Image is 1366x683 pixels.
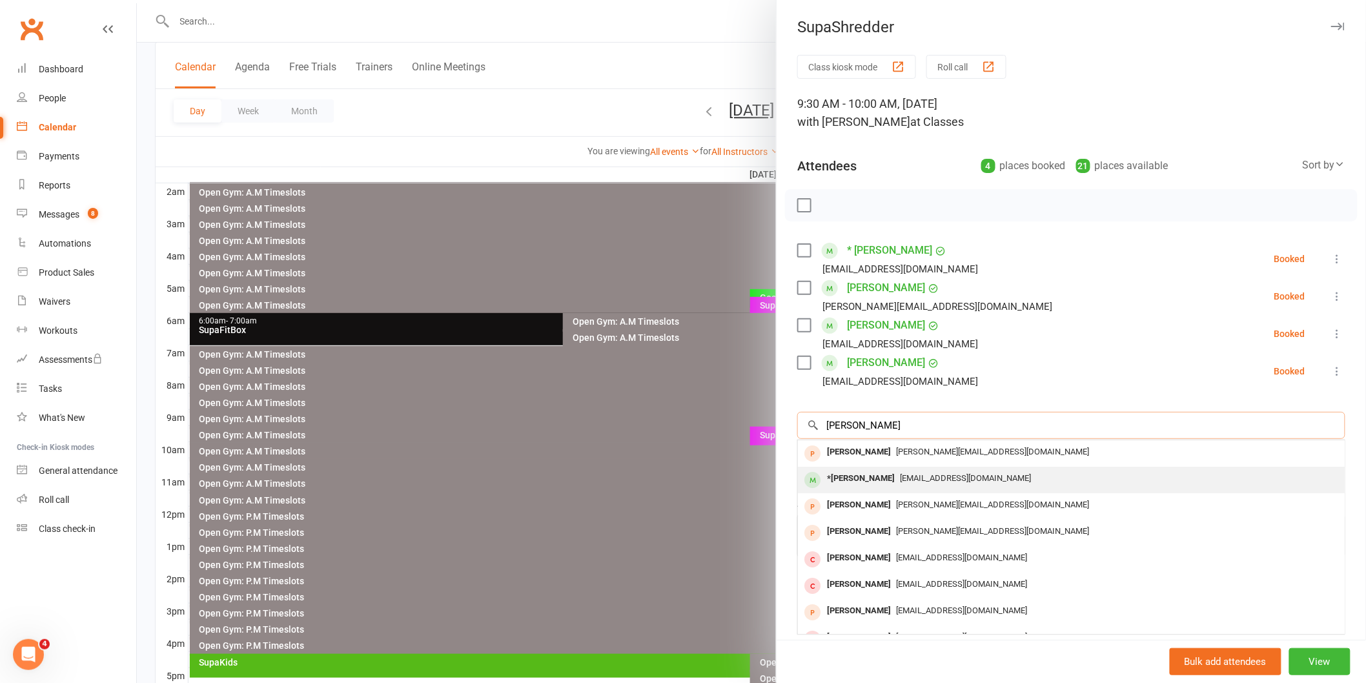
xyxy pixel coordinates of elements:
div: member [804,551,821,567]
div: *[PERSON_NAME] [822,469,900,488]
span: [EMAIL_ADDRESS][DOMAIN_NAME] [896,606,1027,615]
div: [EMAIL_ADDRESS][DOMAIN_NAME] [822,336,978,352]
div: Assessments [39,354,103,365]
div: [PERSON_NAME] [822,443,896,462]
button: Roll call [926,55,1006,79]
div: Booked [1274,292,1305,301]
a: Payments [17,142,136,171]
span: [EMAIL_ADDRESS][DOMAIN_NAME] [896,632,1027,642]
a: Product Sales [17,258,136,287]
a: Automations [17,229,136,258]
div: Product Sales [39,267,94,278]
div: [EMAIL_ADDRESS][DOMAIN_NAME] [822,373,978,390]
div: prospect [804,604,821,620]
a: Calendar [17,113,136,142]
a: * [PERSON_NAME] [847,240,932,261]
div: Class check-in [39,524,96,534]
a: What's New [17,403,136,433]
div: Roll call [39,494,69,505]
a: Reports [17,171,136,200]
div: [EMAIL_ADDRESS][DOMAIN_NAME] [822,261,978,278]
a: General attendance kiosk mode [17,456,136,485]
span: [PERSON_NAME][EMAIL_ADDRESS][DOMAIN_NAME] [896,526,1089,536]
span: 4 [39,639,50,649]
div: SupaShredder [777,18,1366,36]
div: places available [1076,157,1168,175]
div: Tasks [39,383,62,394]
div: Dashboard [39,64,83,74]
a: Class kiosk mode [17,515,136,544]
div: Automations [39,238,91,249]
div: member [804,631,821,647]
div: Workouts [39,325,77,336]
span: [EMAIL_ADDRESS][DOMAIN_NAME] [896,579,1027,589]
div: 21 [1076,159,1090,173]
div: member [804,472,821,488]
span: [EMAIL_ADDRESS][DOMAIN_NAME] [896,553,1027,562]
div: places booked [981,157,1066,175]
div: [PERSON_NAME][EMAIL_ADDRESS][DOMAIN_NAME] [822,298,1052,315]
span: with [PERSON_NAME] [797,115,910,128]
div: Calendar [39,122,76,132]
a: [PERSON_NAME] [847,278,925,298]
div: prospect [804,525,821,541]
div: What's New [39,413,85,423]
a: Tasks [17,374,136,403]
div: People [39,93,66,103]
span: at Classes [910,115,964,128]
div: 4 [981,159,995,173]
div: Booked [1274,254,1305,263]
div: [PERSON_NAME] [822,602,896,620]
button: Class kiosk mode [797,55,916,79]
button: Bulk add attendees [1170,648,1281,675]
input: Search to add attendees [797,412,1345,439]
div: Attendees [797,157,857,175]
div: Booked [1274,329,1305,338]
a: Dashboard [17,55,136,84]
span: [PERSON_NAME][EMAIL_ADDRESS][DOMAIN_NAME] [896,500,1089,509]
div: [PERSON_NAME] [822,522,896,541]
div: member [804,578,821,594]
a: Roll call [17,485,136,515]
div: Waivers [39,296,70,307]
div: Messages [39,209,79,219]
a: Clubworx [15,13,48,45]
button: View [1289,648,1351,675]
div: Reports [39,180,70,190]
span: 8 [88,208,98,219]
a: [PERSON_NAME] [847,352,925,373]
div: Sort by [1303,157,1345,174]
span: [EMAIL_ADDRESS][DOMAIN_NAME] [900,473,1031,483]
span: [PERSON_NAME][EMAIL_ADDRESS][DOMAIN_NAME] [896,447,1089,456]
a: Messages 8 [17,200,136,229]
div: [PERSON_NAME] [822,628,896,647]
div: General attendance [39,465,117,476]
div: 9:30 AM - 10:00 AM, [DATE] [797,95,1345,131]
div: prospect [804,498,821,515]
div: [PERSON_NAME] [822,496,896,515]
a: [PERSON_NAME] [847,315,925,336]
div: [PERSON_NAME] [822,549,896,567]
div: prospect [804,445,821,462]
a: Workouts [17,316,136,345]
div: [PERSON_NAME] [822,575,896,594]
a: Waivers [17,287,136,316]
a: People [17,84,136,113]
div: Booked [1274,367,1305,376]
iframe: Intercom live chat [13,639,44,670]
div: Payments [39,151,79,161]
a: Assessments [17,345,136,374]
